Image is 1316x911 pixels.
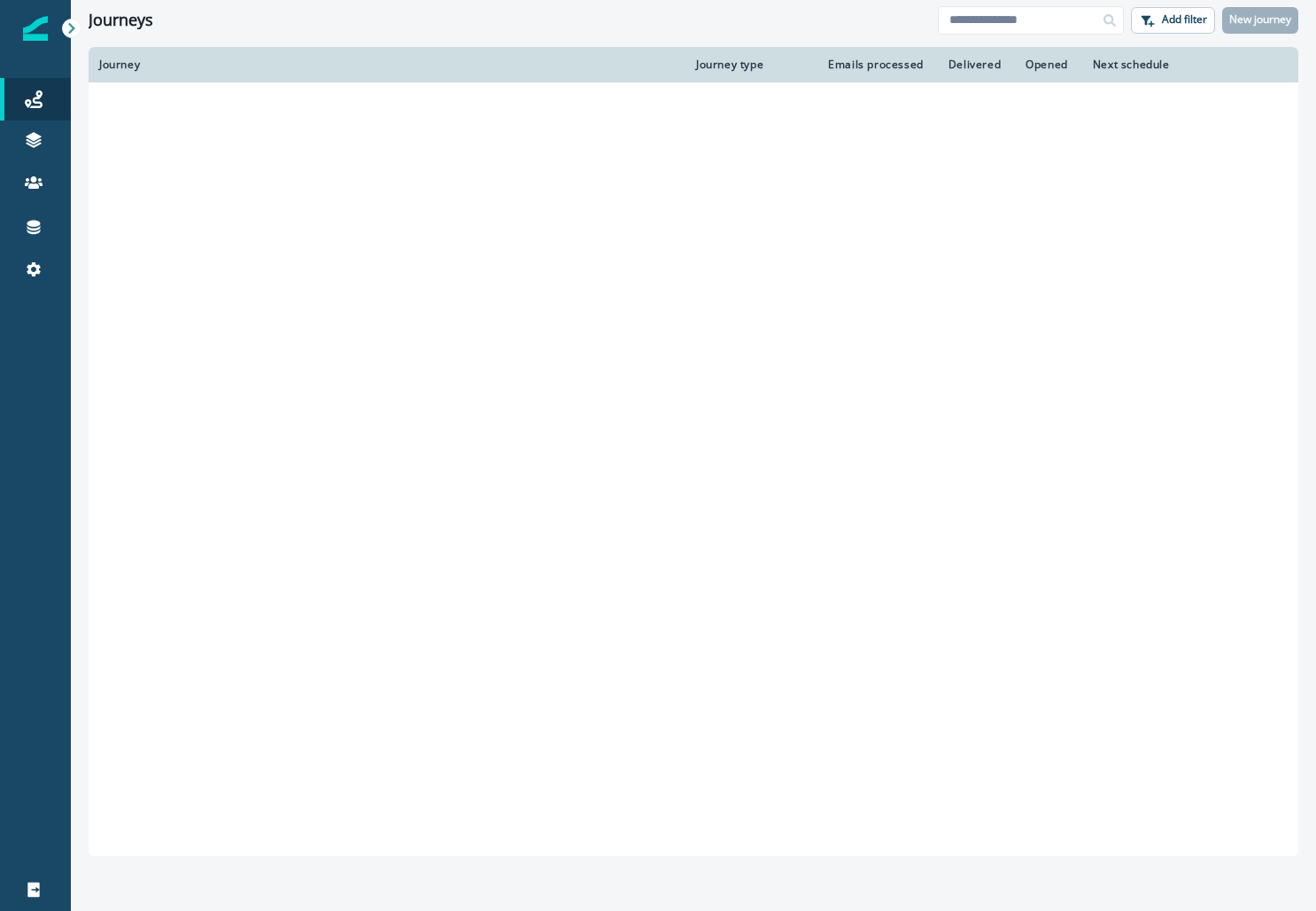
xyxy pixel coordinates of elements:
[826,58,927,72] div: Emails processed
[89,11,153,30] h1: Journeys
[1229,13,1291,26] p: New journey
[1222,7,1298,34] button: New journey
[1131,7,1215,34] button: Add filter
[948,58,1004,72] div: Delivered
[1026,58,1072,72] div: Opened
[1162,13,1207,26] p: Add filter
[99,58,675,72] div: Journey
[696,58,805,72] div: Journey type
[1093,58,1244,72] div: Next schedule
[23,16,48,41] img: Inflection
